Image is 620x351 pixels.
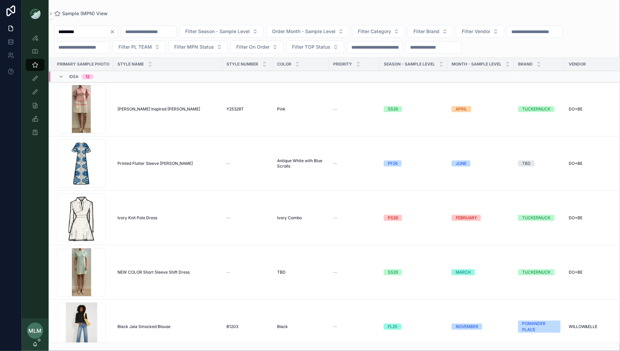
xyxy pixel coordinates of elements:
a: PS26 [384,215,443,221]
span: Sample (MPN) View [62,10,108,17]
span: Ivory Knit Polo Dress [117,215,157,221]
button: Select Button [231,41,284,53]
span: -- [226,161,231,166]
a: TBD [277,270,325,275]
a: Y25328T [226,106,269,112]
span: DO+BE [569,161,583,166]
a: MARCH [452,269,510,275]
div: TUCKERNUCK [522,269,550,275]
a: Printed Flutter Sleeve [PERSON_NAME] [117,161,218,166]
span: MLM [29,327,42,335]
span: Printed Flutter Sleeve [PERSON_NAME] [117,161,193,166]
button: Select Button [456,25,504,38]
span: MONTH - SAMPLE LEVEL [452,61,502,67]
span: Filter Vendor [462,28,490,35]
div: SS26 [388,106,398,112]
span: Vendor [569,61,586,67]
span: Filter TOP Status [292,44,330,50]
span: -- [333,324,337,329]
span: Season - Sample Level [384,61,435,67]
span: Y25328T [226,106,244,112]
button: Select Button [266,25,349,38]
a: -- [333,161,376,166]
span: Style Number [226,61,258,67]
button: Select Button [168,41,228,53]
a: TBD [518,160,561,167]
span: Color [277,61,291,67]
span: WILLOW&ELLE [569,324,597,329]
span: Pink [277,106,286,112]
div: 12 [85,74,89,80]
span: Black [277,324,288,329]
span: -- [333,161,337,166]
a: -- [333,324,376,329]
span: -- [226,215,231,221]
div: NOVEMBER [456,324,478,330]
div: JUNE [456,160,466,167]
div: FEBRUARY [456,215,477,221]
span: Brand [518,61,533,67]
a: TUCKERNUCK [518,215,561,221]
a: -- [333,270,376,275]
a: SS26 [384,106,443,112]
a: B1203 [226,324,269,329]
span: Filter MPN Status [174,44,214,50]
span: NEW COLOR Short Sleeve Shift Dress [117,270,190,275]
a: Black [277,324,325,329]
span: Filter Category [358,28,391,35]
button: Select Button [352,25,405,38]
span: Filter Season - Sample Level [185,28,250,35]
a: -- [226,215,269,221]
div: TUCKERNUCK [522,106,550,112]
a: NOVEMBER [452,324,510,330]
div: FL25 [388,324,397,330]
div: MARCH [456,269,471,275]
button: Select Button [408,25,453,38]
a: POMANDER PLACE [518,321,561,333]
a: -- [226,270,269,275]
a: SS26 [384,269,443,275]
div: PF26 [388,160,398,167]
a: [PERSON_NAME] Inspired [PERSON_NAME] [117,106,218,112]
a: NEW COLOR Short Sleeve Shift Dress [117,270,218,275]
span: TBD [277,270,286,275]
span: -- [226,270,231,275]
span: B1203 [226,324,238,329]
span: -- [333,215,337,221]
a: Ivory Knit Polo Dress [117,215,218,221]
button: Select Button [113,41,166,53]
a: -- [333,106,376,112]
span: Order Month - Sample Level [272,28,335,35]
div: APRIL [456,106,467,112]
a: TUCKERNUCK [518,269,561,275]
a: Sample (MPN) View [54,10,108,17]
a: Antique White with Blue Scrolls [277,158,325,169]
div: TUCKERNUCK [522,215,550,221]
span: -- [333,270,337,275]
div: POMANDER PLACE [522,321,557,333]
button: Select Button [180,25,264,38]
a: Black Jaia Smocked Blouse [117,324,218,329]
a: -- [226,161,269,166]
span: Filter Brand [413,28,439,35]
a: APRIL [452,106,510,112]
img: App logo [30,8,41,19]
div: TBD [522,160,531,167]
a: JUNE [452,160,510,167]
button: Clear [110,29,118,34]
span: -- [333,106,337,112]
span: [PERSON_NAME] Inspired [PERSON_NAME] [117,106,200,112]
div: PS26 [388,215,398,221]
a: PF26 [384,160,443,167]
a: TUCKERNUCK [518,106,561,112]
div: scrollable content [22,27,49,147]
span: PRIMARY SAMPLE PHOTO [57,61,109,67]
button: Select Button [286,41,344,53]
a: Pink [277,106,325,112]
span: DO+BE [569,215,583,221]
span: Filter PL TEAM [118,44,152,50]
span: Black Jaia Smocked Blouse [117,324,170,329]
span: Style Name [117,61,144,67]
span: DO+BE [569,106,583,112]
